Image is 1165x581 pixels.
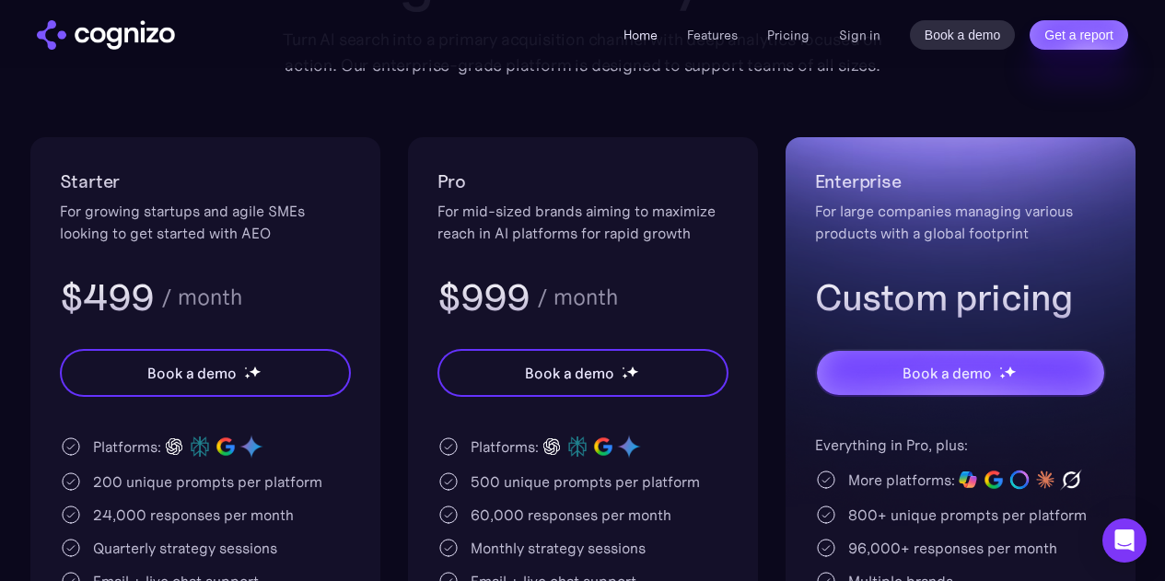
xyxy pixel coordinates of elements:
div: Quarterly strategy sessions [93,537,277,559]
a: Book a demo [910,20,1016,50]
a: Book a demostarstarstar [815,349,1106,397]
img: cognizo logo [37,20,175,50]
div: 60,000 responses per month [471,504,671,526]
h2: Starter [60,167,351,196]
div: For growing startups and agile SMEs looking to get started with AEO [60,200,351,244]
img: star [622,373,628,379]
div: Book a demo [903,362,991,384]
h3: Custom pricing [815,273,1106,321]
h2: Enterprise [815,167,1106,196]
div: For mid-sized brands aiming to maximize reach in AI platforms for rapid growth [437,200,728,244]
div: 24,000 responses per month [93,504,294,526]
div: More platforms: [848,469,955,491]
img: star [1004,366,1016,378]
h2: Pro [437,167,728,196]
img: star [999,373,1006,379]
div: Open Intercom Messenger [1102,518,1147,563]
a: Home [623,27,658,43]
a: Book a demostarstarstar [437,349,728,397]
img: star [244,373,250,379]
div: Book a demo [147,362,236,384]
a: Book a demostarstarstar [60,349,351,397]
a: Pricing [767,27,810,43]
div: 96,000+ responses per month [848,537,1057,559]
div: For large companies managing various products with a global footprint [815,200,1106,244]
img: star [244,366,247,369]
div: Platforms: [93,436,161,458]
div: / month [161,286,242,308]
div: 500 unique prompts per platform [471,471,700,493]
a: home [37,20,175,50]
img: star [622,366,624,369]
h3: $499 [60,273,155,321]
img: star [999,366,1002,369]
div: / month [537,286,618,308]
div: Monthly strategy sessions [471,537,646,559]
img: star [626,366,638,378]
div: 800+ unique prompts per platform [848,504,1087,526]
h3: $999 [437,273,530,321]
a: Get a report [1030,20,1128,50]
div: Everything in Pro, plus: [815,434,1106,456]
a: Features [687,27,738,43]
div: Platforms: [471,436,539,458]
div: 200 unique prompts per platform [93,471,322,493]
a: Sign in [839,24,880,46]
img: star [249,366,261,378]
div: Book a demo [525,362,613,384]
